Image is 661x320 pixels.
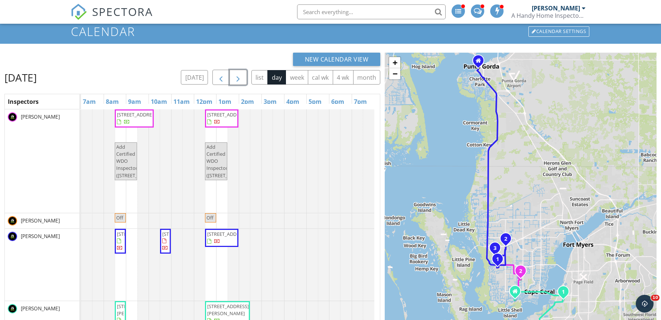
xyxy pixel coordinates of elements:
a: 11am [172,96,192,108]
span: [PERSON_NAME] [19,232,61,240]
a: 7am [81,96,98,108]
button: 4 wk [333,70,354,85]
a: 4pm [284,96,301,108]
span: [STREET_ADDRESS] [117,111,159,118]
i: 1 [562,290,565,295]
span: [STREET_ADDRESS] [162,231,204,237]
button: New Calendar View [293,53,381,66]
button: day [267,70,286,85]
div: 706 Marion Ave, Punta Gorda FL 33950 [478,60,483,65]
img: logo.png [8,232,17,241]
div: 2317 SW 27th St, Cape Coral, FL 33914 [498,259,502,263]
button: [DATE] [181,70,208,85]
button: Previous day [212,70,230,85]
div: A Handy Home Inspector, Inc. [511,12,586,19]
a: 2pm [239,96,256,108]
h2: [DATE] [4,70,37,85]
button: week [286,70,308,85]
span: [STREET_ADDRESS][PERSON_NAME] [117,303,159,317]
img: logo.png [8,304,17,313]
span: SPECTORA [92,4,153,19]
a: 5pm [307,96,323,108]
button: list [251,70,268,85]
i: 3 [494,246,496,251]
a: 10am [149,96,169,108]
span: Inspectors [8,98,39,106]
a: Zoom in [389,57,400,68]
span: [STREET_ADDRESS] [207,231,249,237]
a: Calendar Settings [528,26,590,37]
button: cal wk [308,70,333,85]
iframe: Intercom live chat [636,295,654,313]
span: [PERSON_NAME] [19,217,61,224]
input: Search everything... [297,4,446,19]
img: square_logo.png [8,216,17,225]
div: 2444 Ashbury Cir, Cape Coral, FL 33991 [495,248,499,252]
a: 6pm [329,96,346,108]
i: 2 [504,237,507,242]
div: [PERSON_NAME] [532,4,580,12]
a: 7pm [352,96,369,108]
a: 12pm [194,96,214,108]
span: Off [116,214,123,221]
button: Next day [229,70,247,85]
span: 10 [651,295,660,301]
a: 3pm [262,96,279,108]
span: [STREET_ADDRESS] [117,231,159,237]
a: 9am [126,96,143,108]
div: 903 SW 15th Pl, Cape Coral, FL 33991 [506,238,510,243]
span: [PERSON_NAME] [19,305,61,312]
span: Add Certified WDO Inspector ([STREET_ADDRESS]) [116,143,161,179]
div: 210 SW 37th Terrace, Cape Coral, FL 33914 [521,271,525,275]
img: The Best Home Inspection Software - Spectora [71,4,87,20]
i: 1 [496,257,499,262]
a: 1pm [216,96,233,108]
i: 2 [519,269,522,274]
button: month [353,70,381,85]
a: SPECTORA [71,10,153,26]
span: [STREET_ADDRESS][PERSON_NAME] [207,303,249,317]
span: [PERSON_NAME] [19,113,61,121]
span: [STREET_ADDRESS] [207,111,249,118]
h1: Calendar [71,25,590,38]
div: 6509 Duquesne Drive, Fort Myers, FL 33919 [563,291,568,296]
a: Zoom out [389,68,400,79]
div: Calendar Settings [528,26,589,37]
div: 703 El Dorado Parkway W, Cape Coral FL 33914 [515,291,520,296]
img: logo.png [8,112,17,122]
span: Off [206,214,214,221]
a: 8am [104,96,121,108]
